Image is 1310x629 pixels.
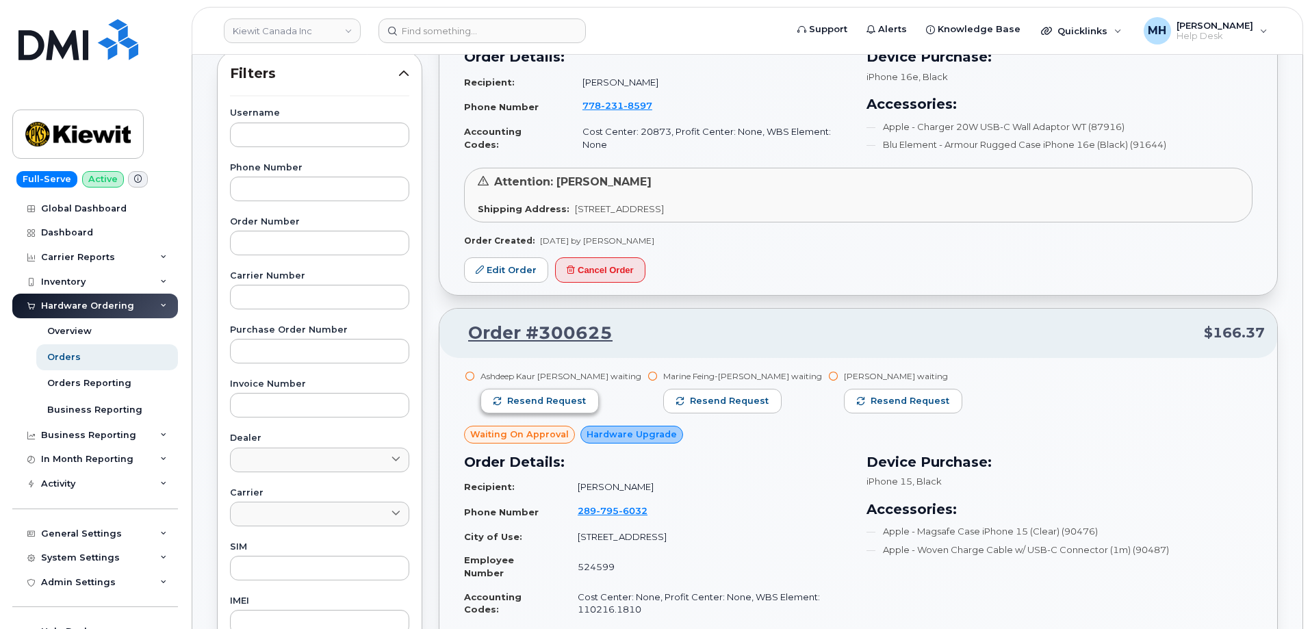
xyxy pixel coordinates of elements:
label: Username [230,109,409,118]
strong: City of Use: [464,531,522,542]
div: Quicklinks [1031,17,1131,44]
span: [STREET_ADDRESS] [575,203,664,214]
td: Cost Center: None, Profit Center: None, WBS Element: 110216.1810 [565,585,850,621]
h3: Device Purchase: [866,47,1253,67]
td: [PERSON_NAME] [565,475,850,499]
div: Melissa Hoye [1134,17,1277,44]
span: [DATE] by [PERSON_NAME] [540,235,654,246]
h3: Accessories: [866,94,1253,114]
span: 289 [578,505,647,516]
span: Knowledge Base [938,23,1020,36]
a: Alerts [857,16,916,43]
a: 2897956032 [578,505,664,516]
strong: Accounting Codes: [464,126,522,150]
label: Carrier Number [230,272,409,281]
label: Phone Number [230,164,409,172]
h3: Device Purchase: [866,452,1253,472]
a: Support [788,16,857,43]
a: Order #300625 [452,321,613,346]
li: Blu Element - Armour Rugged Case iPhone 16e (Black) (91644) [866,138,1253,151]
span: Resend request [507,395,586,407]
strong: Recipient: [464,77,515,88]
td: [PERSON_NAME] [570,70,850,94]
span: Attention: [PERSON_NAME] [494,175,652,188]
span: , Black [919,71,948,82]
span: Alerts [878,23,907,36]
span: Help Desk [1177,31,1253,42]
span: 6032 [619,505,647,516]
td: 524599 [565,548,850,585]
h3: Accessories: [866,499,1253,519]
div: [PERSON_NAME] waiting [844,370,962,382]
label: Order Number [230,218,409,227]
div: Ashdeep Kaur [PERSON_NAME] waiting [480,370,641,382]
strong: Employee Number [464,554,514,578]
strong: Phone Number [464,506,539,517]
input: Find something... [378,18,586,43]
span: MH [1148,23,1166,39]
span: $166.37 [1204,323,1265,343]
label: Dealer [230,434,409,443]
span: 778 [582,100,652,111]
span: Quicklinks [1057,25,1107,36]
span: [PERSON_NAME] [1177,20,1253,31]
h3: Order Details: [464,452,850,472]
span: Resend request [690,395,769,407]
span: iPhone 15 [866,476,912,487]
span: Support [809,23,847,36]
strong: Shipping Address: [478,203,569,214]
label: Invoice Number [230,380,409,389]
a: Knowledge Base [916,16,1030,43]
span: 231 [601,100,624,111]
strong: Accounting Codes: [464,591,522,615]
label: Purchase Order Number [230,326,409,335]
a: Edit Order [464,257,548,283]
label: SIM [230,543,409,552]
td: [STREET_ADDRESS] [565,525,850,549]
span: 8597 [624,100,652,111]
a: 7782318597 [582,100,669,111]
span: Resend request [871,395,949,407]
span: , Black [912,476,942,487]
li: Apple - Woven Charge Cable w/ USB-C Connector (1m) (90487) [866,543,1253,556]
span: 795 [596,505,619,516]
strong: Order Created: [464,235,535,246]
button: Resend request [844,389,962,413]
li: Apple - Charger 20W USB-C Wall Adaptor WT (87916) [866,120,1253,133]
li: Apple - Magsafe Case iPhone 15 (Clear) (90476) [866,525,1253,538]
label: IMEI [230,597,409,606]
button: Cancel Order [555,257,645,283]
button: Resend request [480,389,599,413]
button: Resend request [663,389,782,413]
h3: Order Details: [464,47,850,67]
strong: Phone Number [464,101,539,112]
span: Waiting On Approval [470,428,569,441]
span: Filters [230,64,398,84]
td: Cost Center: 20873, Profit Center: None, WBS Element: None [570,120,850,156]
div: Marine Feing-[PERSON_NAME] waiting [663,370,822,382]
a: Kiewit Canada Inc [224,18,361,43]
label: Carrier [230,489,409,498]
span: iPhone 16e [866,71,919,82]
span: Hardware Upgrade [587,428,677,441]
iframe: Messenger Launcher [1250,569,1300,619]
strong: Recipient: [464,481,515,492]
